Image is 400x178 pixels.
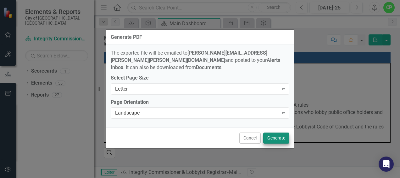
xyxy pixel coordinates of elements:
[111,74,289,82] label: Select Page Size
[111,99,289,106] label: Page Orientation
[111,50,267,63] strong: [PERSON_NAME][EMAIL_ADDRESS][PERSON_NAME][PERSON_NAME][DOMAIN_NAME]
[111,34,142,40] div: Generate PDF
[239,133,261,144] button: Cancel
[379,157,394,172] div: Open Intercom Messenger
[263,133,289,144] button: Generate
[196,64,221,70] strong: Documents
[115,110,278,117] div: Landscape
[115,85,278,92] div: Letter
[111,50,280,70] span: The exported file will be emailed to and posted to your . It can also be downloaded from .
